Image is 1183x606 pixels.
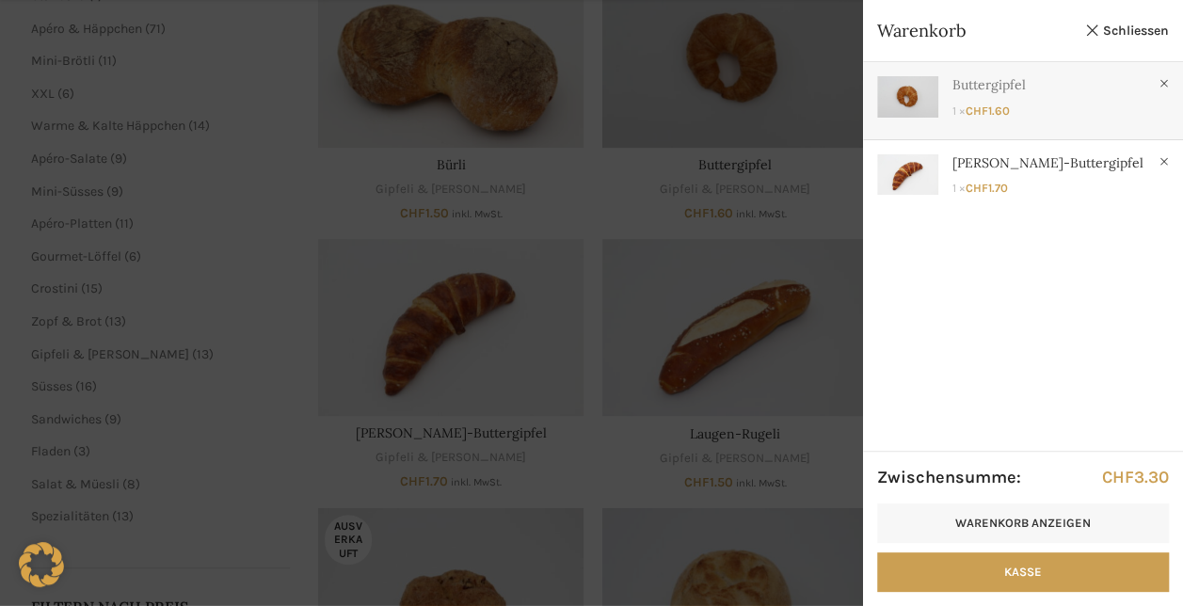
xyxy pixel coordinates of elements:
[863,140,1183,209] a: Anzeigen
[1155,152,1174,171] a: Laugen-Buttergipfel aus dem Warenkorb entfernen
[1084,19,1169,42] a: Schliessen
[877,552,1169,592] a: Kasse
[863,62,1183,131] a: Anzeigen
[1155,74,1174,93] a: Buttergipfel aus dem Warenkorb entfernen
[1102,467,1134,487] span: CHF
[1102,467,1169,487] bdi: 3.30
[877,503,1169,543] a: Warenkorb anzeigen
[877,466,1021,489] strong: Zwischensumme:
[877,19,1075,42] span: Warenkorb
